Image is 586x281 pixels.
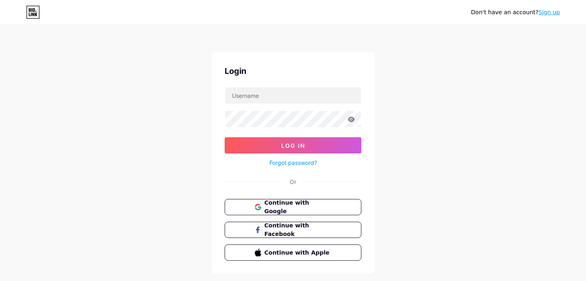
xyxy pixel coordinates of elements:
div: Or [290,177,296,186]
div: Don't have an account? [471,8,560,17]
span: Continue with Apple [265,249,332,257]
span: Log In [281,142,305,149]
button: Continue with Google [225,199,361,215]
div: Login [225,65,361,77]
a: Forgot password? [269,158,317,167]
button: Continue with Apple [225,244,361,261]
button: Log In [225,137,361,153]
button: Continue with Facebook [225,222,361,238]
span: Continue with Google [265,199,332,216]
span: Continue with Facebook [265,221,332,238]
input: Username [225,87,361,104]
a: Sign up [538,9,560,15]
